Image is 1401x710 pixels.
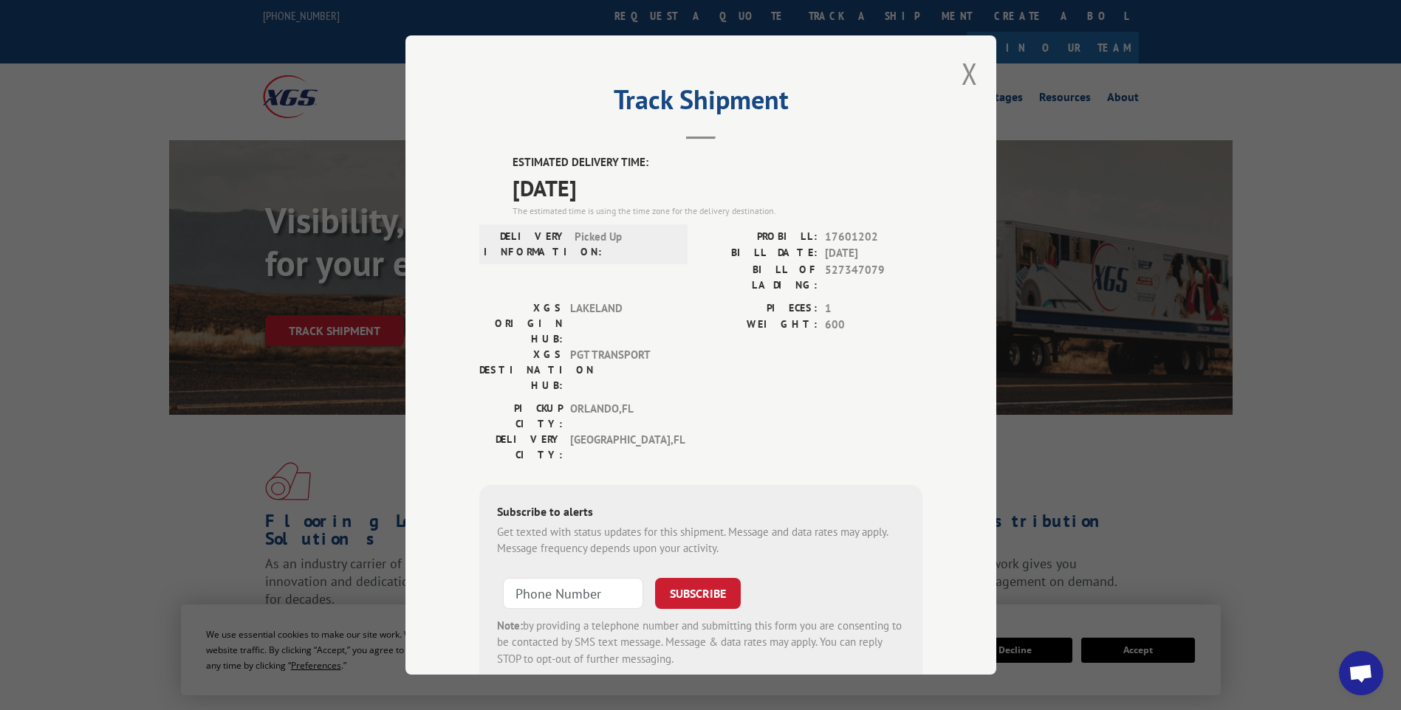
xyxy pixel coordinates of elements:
span: LAKELAND [570,300,670,347]
label: PROBILL: [701,229,818,246]
label: BILL OF LADING: [701,262,818,293]
button: SUBSCRIBE [655,578,741,609]
label: PICKUP CITY: [479,401,563,432]
button: Close modal [962,54,978,93]
span: Picked Up [575,229,674,260]
label: WEIGHT: [701,317,818,334]
span: 1 [825,300,922,317]
span: [DATE] [513,171,922,204]
input: Phone Number [503,578,643,609]
label: XGS ORIGIN HUB: [479,300,563,347]
label: PIECES: [701,300,818,317]
label: DELIVERY CITY: [479,432,563,463]
span: 600 [825,317,922,334]
span: ORLANDO , FL [570,401,670,432]
label: DELIVERY INFORMATION: [484,229,567,260]
label: XGS DESTINATION HUB: [479,347,563,393]
span: 527347079 [825,262,922,293]
div: Subscribe to alerts [497,503,905,524]
div: The estimated time is using the time zone for the delivery destination. [513,204,922,218]
h2: Track Shipment [479,89,922,117]
label: ESTIMATED DELIVERY TIME: [513,154,922,171]
label: BILL DATE: [701,245,818,262]
span: [GEOGRAPHIC_DATA] , FL [570,432,670,463]
strong: Note: [497,618,523,633]
div: Get texted with status updates for this shipment. Message and data rates may apply. Message frequ... [497,524,905,557]
a: Open chat [1339,651,1383,695]
span: [DATE] [825,245,922,262]
span: PGT TRANSPORT [570,347,670,393]
span: 17601202 [825,229,922,246]
div: by providing a telephone number and submitting this form you are consenting to be contacted by SM... [497,618,905,668]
